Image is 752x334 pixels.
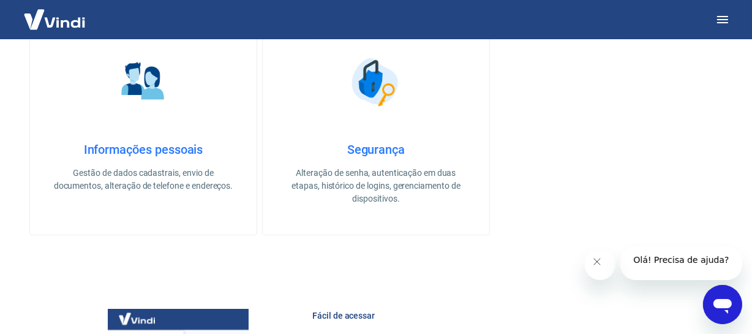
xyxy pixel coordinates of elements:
p: Alteração de senha, autenticação em duas etapas, histórico de logins, gerenciamento de dispositivos. [282,167,470,205]
a: SegurançaSegurançaAlteração de senha, autenticação em duas etapas, histórico de logins, gerenciam... [262,21,490,235]
img: Informações pessoais [113,51,174,113]
h4: Segurança [282,142,470,157]
img: Vindi [15,1,94,38]
iframe: Botão para abrir a janela de mensagens [703,285,742,324]
p: Gestão de dados cadastrais, envio de documentos, alteração de telefone e endereços. [50,167,237,192]
iframe: Mensagem da empresa [620,246,742,280]
iframe: Fechar mensagem [585,249,615,280]
img: Segurança [345,51,407,113]
a: Informações pessoaisInformações pessoaisGestão de dados cadastrais, envio de documentos, alteraçã... [29,21,257,235]
h4: Informações pessoais [50,142,237,157]
h6: Fácil de acessar [312,309,693,322]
